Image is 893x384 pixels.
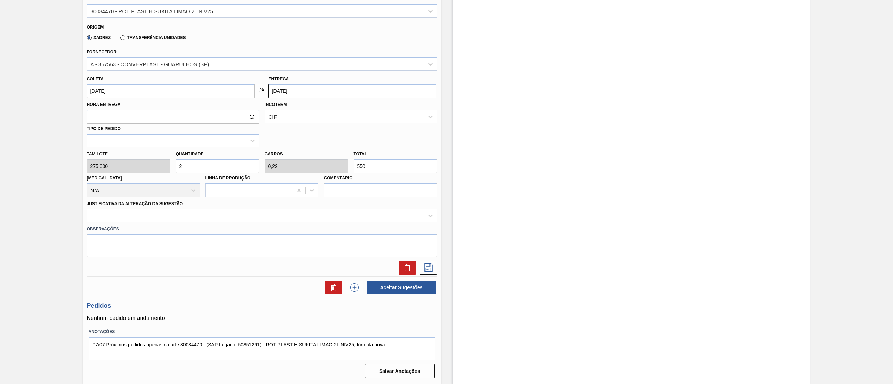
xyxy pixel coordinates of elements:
[89,337,435,360] textarea: 07/07 Próximos pedidos apenas na arte 30034470 - (SAP Legado: 50851261) - ROT PLAST H SUKITA LIMA...
[363,280,437,295] div: Aceitar Sugestões
[87,49,117,54] label: Fornecedor
[87,84,255,98] input: dd/mm/yyyy
[265,102,287,107] label: Incoterm
[87,201,183,206] label: Justificativa da Alteração da Sugestão
[87,302,437,309] h3: Pedidos
[87,126,121,131] label: Tipo de pedido
[176,152,204,156] label: Quantidade
[257,87,266,95] img: locked
[265,152,283,156] label: Carros
[89,327,435,337] label: Anotações
[87,35,111,40] label: Xadrez
[255,84,269,98] button: locked
[120,35,186,40] label: Transferência Unidades
[367,281,436,294] button: Aceitar Sugestões
[87,149,170,159] label: Tam lote
[395,261,416,275] div: Excluir Sugestão
[87,25,104,30] label: Origem
[342,281,363,294] div: Nova sugestão
[269,84,436,98] input: dd/mm/yyyy
[365,364,435,378] button: Salvar Anotações
[269,114,277,120] div: CIF
[87,100,259,110] label: Hora Entrega
[87,77,104,82] label: Coleta
[324,173,437,183] label: Comentário
[91,61,209,67] div: A - 367563 - CONVERPLAST - GUARULHOS (SP)
[354,152,367,156] label: Total
[205,176,251,181] label: Linha de Produção
[416,261,437,275] div: Salvar Sugestão
[91,8,213,14] div: 30034470 - ROT PLAST H SUKITA LIMAO 2L NIV25
[87,224,437,234] label: Observações
[322,281,342,294] div: Excluir Sugestões
[87,176,122,181] label: [MEDICAL_DATA]
[269,77,289,82] label: Entrega
[87,315,437,321] p: Nenhum pedido em andamento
